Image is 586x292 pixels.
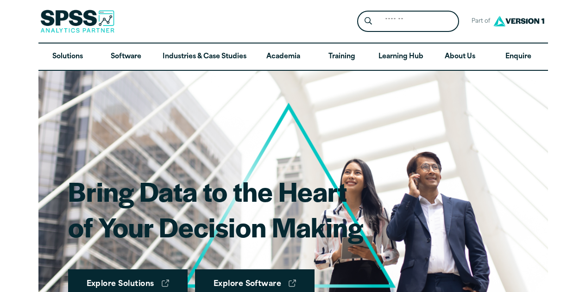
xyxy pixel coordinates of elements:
a: Solutions [38,43,97,70]
img: Version1 Logo [491,12,547,30]
form: Site Header Search Form [357,11,459,32]
button: Search magnifying glass icon [359,13,377,30]
h1: Bring Data to the Heart of Your Decision Making [68,173,363,245]
a: Industries & Case Studies [155,43,254,70]
a: About Us [431,43,489,70]
a: Learning Hub [371,43,431,70]
a: Enquire [489,43,548,70]
img: SPSS Analytics Partner [40,10,114,33]
a: Training [312,43,371,70]
a: Academia [254,43,312,70]
nav: Desktop version of site main menu [38,43,548,70]
svg: Search magnifying glass icon [365,17,372,25]
a: Software [97,43,155,70]
span: Part of [466,15,491,28]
